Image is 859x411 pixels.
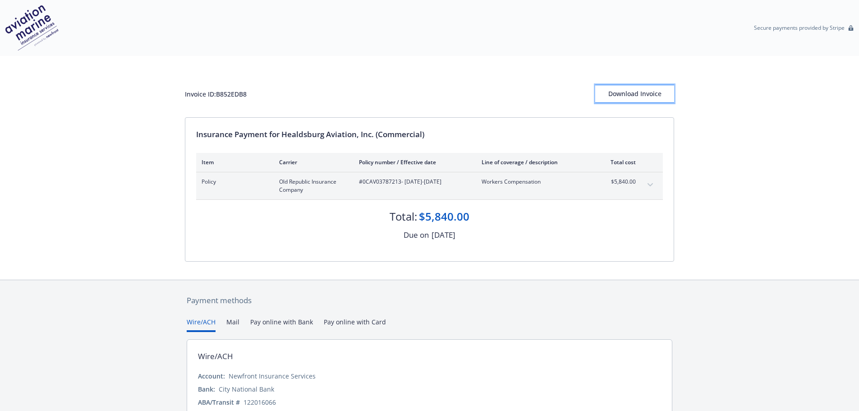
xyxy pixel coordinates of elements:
[187,317,216,332] button: Wire/ACH
[643,178,657,192] button: expand content
[198,384,215,394] div: Bank:
[219,384,274,394] div: City National Bank
[198,351,233,362] div: Wire/ACH
[595,85,674,103] button: Download Invoice
[202,178,265,186] span: Policy
[359,158,467,166] div: Policy number / Effective date
[324,317,386,332] button: Pay online with Card
[404,229,429,241] div: Due on
[187,295,672,306] div: Payment methods
[198,397,240,407] div: ABA/Transit #
[185,89,247,99] div: Invoice ID: B852EDB8
[482,158,588,166] div: Line of coverage / description
[754,24,845,32] p: Secure payments provided by Stripe
[279,178,345,194] span: Old Republic Insurance Company
[198,371,225,381] div: Account:
[359,178,467,186] span: #0CAV03787213 - [DATE]-[DATE]
[482,178,588,186] span: Workers Compensation
[419,209,469,224] div: $5,840.00
[196,172,663,199] div: PolicyOld Republic Insurance Company#0CAV03787213- [DATE]-[DATE]Workers Compensation$5,840.00expa...
[250,317,313,332] button: Pay online with Bank
[595,85,674,102] div: Download Invoice
[390,209,417,224] div: Total:
[602,178,636,186] span: $5,840.00
[602,158,636,166] div: Total cost
[226,317,239,332] button: Mail
[196,129,663,140] div: Insurance Payment for Healdsburg Aviation, Inc. (Commercial)
[279,158,345,166] div: Carrier
[432,229,455,241] div: [DATE]
[243,397,276,407] div: 122016066
[229,371,316,381] div: Newfront Insurance Services
[202,158,265,166] div: Item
